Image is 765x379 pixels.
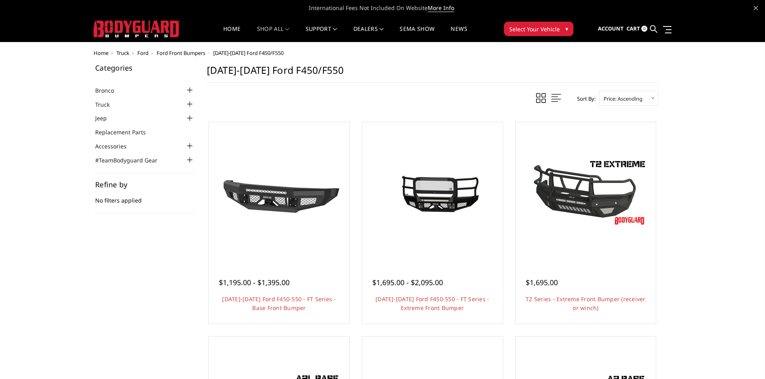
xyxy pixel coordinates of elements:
[157,49,205,57] a: Ford Front Bumpers
[116,49,129,57] a: Truck
[94,20,180,37] img: BODYGUARD BUMPERS
[626,18,647,40] a: Cart 0
[306,26,337,42] a: Support
[526,295,646,312] a: T2 Series - Extreme Front Bumper (receiver or winch)
[95,64,195,71] h5: Categories
[211,124,347,261] a: 2017-2022 Ford F450-550 - FT Series - Base Front Bumper
[641,26,647,32] span: 0
[223,26,241,42] a: Home
[219,278,290,287] span: $1,195.00 - $1,395.00
[598,18,624,40] a: Account
[428,4,454,12] a: More Info
[95,86,124,95] a: Bronco
[375,295,489,312] a: [DATE]-[DATE] Ford F450-550 - FT Series - Extreme Front Bumper
[364,124,501,261] a: 2017-2022 Ford F450-550 - FT Series - Extreme Front Bumper 2017-2022 Ford F450-550 - FT Series - ...
[353,26,384,42] a: Dealers
[95,142,137,150] a: Accessories
[598,25,624,32] span: Account
[573,93,596,105] label: Sort By:
[137,49,149,57] a: Ford
[95,114,117,122] a: Jeep
[451,26,467,42] a: News
[257,26,290,42] a: shop all
[213,49,284,57] span: [DATE]-[DATE] Ford F450/F550
[509,25,560,33] span: Select Your Vehicle
[400,26,435,42] a: SEMA Show
[518,124,654,261] a: T2 Series - Extreme Front Bumper (receiver or winch) T2 Series - Extreme Front Bumper (receiver o...
[222,295,336,312] a: [DATE]-[DATE] Ford F450-550 - FT Series - Base Front Bumper
[95,128,156,136] a: Replacement Parts
[526,278,558,287] span: $1,695.00
[95,156,167,164] a: #TeamBodyguard Gear
[565,24,568,33] span: ▾
[94,49,108,57] a: Home
[95,181,195,188] h5: Refine by
[215,156,343,229] img: 2017-2022 Ford F450-550 - FT Series - Base Front Bumper
[372,278,443,287] span: $1,695.00 - $2,095.00
[207,64,658,83] h1: [DATE]-[DATE] Ford F450/F550
[95,100,120,109] a: Truck
[626,25,640,32] span: Cart
[95,181,195,213] div: No filters applied
[504,22,573,36] button: Select Your Vehicle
